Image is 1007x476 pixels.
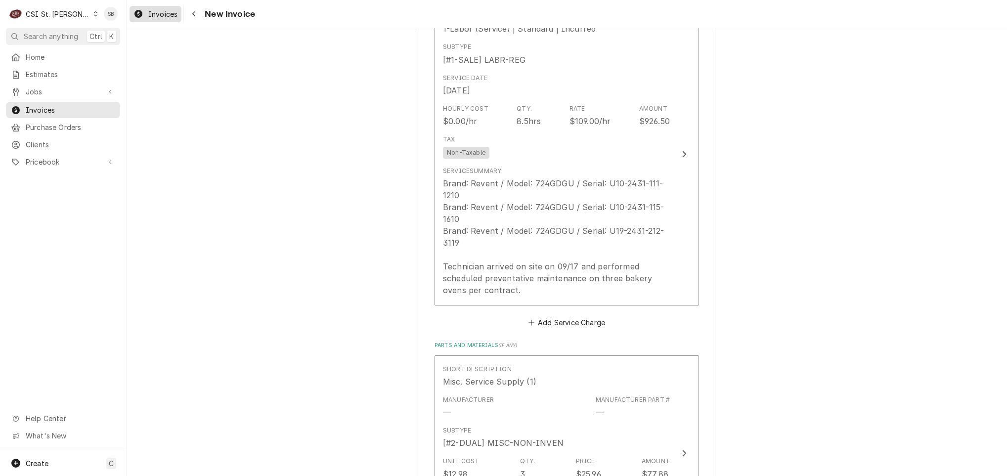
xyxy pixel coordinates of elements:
span: Jobs [26,87,100,97]
span: New Invoice [202,7,255,21]
div: Subtype [443,43,471,51]
div: Part Number [596,395,670,418]
div: 1-Labor (Service) | Standard | Incurred [443,23,596,35]
span: Pricebook [26,157,100,167]
div: $0.00/hr [443,115,477,127]
div: Subtype [443,426,471,435]
div: Manufacturer [443,395,494,418]
div: Qty. [520,457,535,466]
span: Invoices [26,105,115,115]
a: Go to Jobs [6,84,120,100]
div: Unit Cost [443,457,479,466]
span: What's New [26,431,114,441]
div: Misc. Service Supply (1) [443,376,536,388]
span: Invoices [148,9,177,19]
span: Non-Taxable [443,147,489,159]
a: Estimates [6,66,120,83]
button: Search anythingCtrlK [6,28,120,45]
a: Invoices [130,6,181,22]
span: Purchase Orders [26,122,115,132]
div: Brand: Revent / Model: 724GDGU / Serial: U10-2431-111-1210 Brand: Revent / Model: 724GDGU / Seria... [443,177,670,296]
div: $926.50 [639,115,670,127]
span: ( if any ) [498,343,517,348]
div: Part Number [596,406,604,418]
a: Go to Help Center [6,410,120,427]
div: [#2-DUAL] MISC-NON-INVEN [443,437,564,449]
button: Add Service Charge [526,316,607,330]
span: K [109,31,114,42]
div: CSI St. [PERSON_NAME] [26,9,90,19]
span: Search anything [24,31,78,42]
div: [DATE] [443,85,470,96]
div: Amount [639,104,667,113]
span: Help Center [26,413,114,424]
div: $109.00/hr [569,115,611,127]
div: [#1-SALE] LABR-REG [443,54,525,66]
div: Tax [443,135,455,144]
a: Purchase Orders [6,119,120,135]
button: Update Line Item [435,2,699,305]
div: CSI St. Louis's Avatar [9,7,23,21]
div: Manufacturer [443,406,451,418]
label: Parts and Materials [435,342,699,349]
button: Navigate back [186,6,202,22]
span: C [109,458,114,469]
a: Go to Pricebook [6,154,120,170]
span: Clients [26,139,115,150]
div: Service Summary [443,167,501,175]
div: Service Date [443,74,487,83]
div: Qty. [517,104,532,113]
span: Create [26,459,48,468]
div: Shayla Bell's Avatar [104,7,118,21]
span: Estimates [26,69,115,80]
span: Ctrl [89,31,102,42]
div: Price [576,457,595,466]
span: Home [26,52,115,62]
a: Invoices [6,102,120,118]
div: 8.5hrs [517,115,541,127]
div: Hourly Cost [443,104,488,113]
a: Clients [6,136,120,153]
div: Manufacturer [443,395,494,404]
div: Rate [569,104,585,113]
div: Amount [642,457,670,466]
a: Home [6,49,120,65]
div: Manufacturer Part # [596,395,670,404]
div: SB [104,7,118,21]
div: Short Description [443,365,512,374]
div: C [9,7,23,21]
a: Go to What's New [6,428,120,444]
